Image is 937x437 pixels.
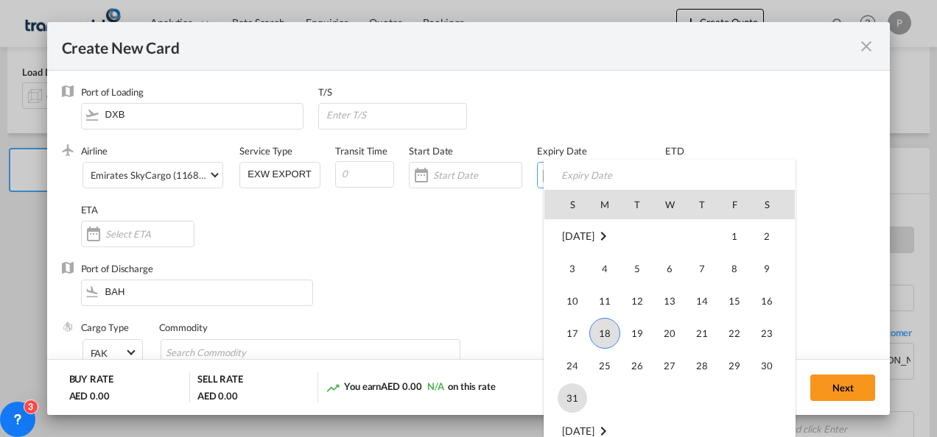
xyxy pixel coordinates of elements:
[653,285,686,317] td: Wednesday August 13 2025
[720,221,749,251] span: 1
[622,351,652,380] span: 26
[544,349,589,382] td: Sunday August 24 2025
[752,319,782,348] span: 23
[686,317,718,349] td: Thursday August 21 2025
[621,190,653,219] th: T
[718,190,751,219] th: F
[590,254,620,283] span: 4
[544,285,589,317] td: Sunday August 10 2025
[544,220,795,253] tr: Week 1
[544,285,795,317] tr: Week 3
[544,317,795,349] tr: Week 4
[655,286,684,316] span: 13
[558,351,587,380] span: 24
[622,286,652,316] span: 12
[718,285,751,317] td: Friday August 15 2025
[653,349,686,382] td: Wednesday August 27 2025
[558,286,587,316] span: 10
[752,286,782,316] span: 16
[720,351,749,380] span: 29
[687,319,717,348] span: 21
[751,317,795,349] td: Saturday August 23 2025
[590,286,620,316] span: 11
[751,252,795,285] td: Saturday August 9 2025
[544,190,589,219] th: S
[558,383,587,413] span: 31
[752,351,782,380] span: 30
[589,252,621,285] td: Monday August 4 2025
[718,252,751,285] td: Friday August 8 2025
[751,285,795,317] td: Saturday August 16 2025
[544,382,795,415] tr: Week 6
[720,286,749,316] span: 15
[687,254,717,283] span: 7
[686,190,718,219] th: T
[655,351,684,380] span: 27
[718,317,751,349] td: Friday August 22 2025
[752,221,782,251] span: 2
[544,252,589,285] td: Sunday August 3 2025
[590,351,620,380] span: 25
[621,317,653,349] td: Tuesday August 19 2025
[562,230,594,243] span: [DATE]
[622,319,652,348] span: 19
[558,254,587,283] span: 3
[589,190,621,219] th: M
[653,190,686,219] th: W
[544,382,589,415] td: Sunday August 31 2025
[589,349,621,382] td: Monday August 25 2025
[718,220,751,253] td: Friday August 1 2025
[686,252,718,285] td: Thursday August 7 2025
[751,190,795,219] th: S
[558,319,587,348] span: 17
[751,220,795,253] td: Saturday August 2 2025
[655,319,684,348] span: 20
[751,349,795,382] td: Saturday August 30 2025
[653,317,686,349] td: Wednesday August 20 2025
[752,254,782,283] span: 9
[687,286,717,316] span: 14
[720,254,749,283] span: 8
[686,349,718,382] td: Thursday August 28 2025
[655,254,684,283] span: 6
[720,319,749,348] span: 22
[622,254,652,283] span: 5
[687,351,717,380] span: 28
[544,317,589,349] td: Sunday August 17 2025
[621,252,653,285] td: Tuesday August 5 2025
[621,349,653,382] td: Tuesday August 26 2025
[589,317,621,349] td: Monday August 18 2025
[589,318,620,349] span: 18
[718,349,751,382] td: Friday August 29 2025
[653,252,686,285] td: Wednesday August 6 2025
[544,220,653,253] td: August 2025
[686,285,718,317] td: Thursday August 14 2025
[589,285,621,317] td: Monday August 11 2025
[544,252,795,285] tr: Week 2
[621,285,653,317] td: Tuesday August 12 2025
[544,349,795,382] tr: Week 5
